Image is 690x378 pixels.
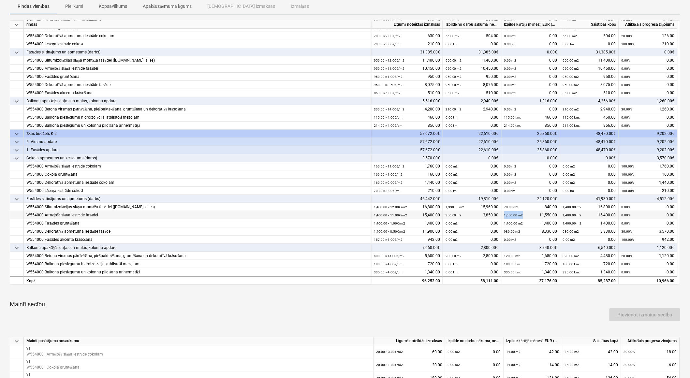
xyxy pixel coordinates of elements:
div: W554000 Siltumizolācijas slāņa montāža fasādei ([DOMAIN_NAME]. ailes) [26,56,368,65]
span: keyboard_arrow_down [13,154,21,162]
small: 70.00 × 1.00€ / m2 [374,26,401,30]
small: 70.00 × 3.00€ / tm [374,189,400,193]
div: 57,672.00€ [371,138,443,146]
div: 22,120.00€ [502,195,560,203]
div: 0.00 [504,81,557,89]
small: 20.00% [622,26,633,30]
small: 0.00 m2 [504,83,517,87]
small: 56.00 m2 [446,34,460,38]
small: 0.00 t.m. [446,124,459,127]
div: 126.00 [622,32,675,40]
div: 840.00 [504,203,557,211]
div: 504.00 [446,32,499,40]
span: keyboard_arrow_down [13,195,21,203]
iframe: Chat Widget [657,347,690,378]
div: 942.00 [622,236,675,244]
div: 0.00 [563,187,616,195]
div: 9,202.00€ [619,130,678,138]
div: W554000 Betona virsmas pārrīvēšāna, piešpaktelēšana, gruntēšana un dekoratīvā krāsošana [26,252,368,260]
small: 950.00 m2 [446,83,462,87]
div: 2,800.00 [446,252,499,260]
small: 0.00% [622,67,631,70]
div: 510.00 [563,89,616,97]
div: 510.00 [446,89,499,97]
div: Saistības kopā [563,337,621,345]
small: 160.00 × 1.00€ / m2 [374,173,403,176]
small: 1,400.00 × 1.00€ / m2 [374,222,405,225]
div: 210.00 [622,40,675,48]
span: keyboard_arrow_down [13,338,21,345]
div: 31,385.00€ [371,48,443,56]
small: 0.00 m2 [504,165,517,168]
div: 48,470.00€ [560,146,619,154]
div: 0.00 [563,162,616,170]
div: 0.00 [563,236,616,244]
small: 950.00 × 1.00€ / m2 [374,75,403,79]
div: Cokola apmetums un krāsojums (darbs) [26,154,368,162]
small: 214.00 × 4.00€ / t.m. [374,124,404,127]
div: 0.00 [446,179,499,187]
div: 460.00 [504,113,557,122]
div: 0.00 [504,179,557,187]
small: 0.00 m2 [563,165,575,168]
div: 0.00 [504,170,557,179]
div: 22,610.00€ [443,146,502,154]
div: 22,610.00€ [443,130,502,138]
div: 942.00 [374,236,440,244]
div: Fasādes siltinājums un apmetums (darbs) [26,48,368,56]
div: 0.00 [446,219,499,227]
div: 11,400.00 [563,56,616,65]
small: 1,050.00 m2 [504,213,523,217]
small: 950.00 m2 [563,75,579,79]
div: 0.00 [563,170,616,179]
div: 0.00 [446,162,499,170]
div: 15,960.00 [446,203,499,211]
div: 856.00 [504,122,557,130]
div: W554000 Armējošā slāņa iestrāde fasādei [26,211,368,219]
div: 8,075.00 [446,81,499,89]
small: 70.00 × 3.00€ / tm [374,42,400,46]
div: 0.00 [504,89,557,97]
small: 950.00 × 12.00€ / m2 [374,59,404,62]
small: 0.00% [622,205,631,209]
small: 85.00 m2 [563,91,577,95]
small: 0.00 m2 [504,59,517,62]
div: 48,470.00€ [560,138,619,146]
div: 10,450.00 [374,65,440,73]
small: 0.00 tm [504,42,516,46]
div: 3,850.00 [446,211,499,219]
div: Balkonu apakšējās daļas un malas, kolonnu apdare [26,244,368,252]
small: 20.00% [622,34,633,38]
div: 0.00 [446,122,499,130]
small: 350.00 m2 [446,213,462,217]
div: 9,202.00€ [619,146,678,154]
small: 1,400.00 m2 [563,222,582,225]
small: 56.00 m2 [446,26,460,30]
div: 0.00€ [619,48,678,56]
div: W554000 Armējošā slāņa iestrāde fasādei [26,65,368,73]
div: 1,440.00 [622,179,675,187]
span: keyboard_arrow_down [13,244,21,252]
div: 1,760.00 [374,162,440,170]
div: 19,810.00€ [443,195,502,203]
small: 100.00% [622,189,635,193]
div: 0.00€ [502,154,560,162]
small: 0.00 m2 [504,67,517,70]
div: 48,470.00€ [560,130,619,138]
div: 4,480.00 [563,252,616,260]
div: 10,450.00 [446,65,499,73]
small: 0.00 m2 [504,34,517,38]
div: 22,610.00€ [443,138,502,146]
div: 0.00 [446,187,499,195]
small: 214.00 t.m. [563,124,580,127]
small: 160.00 × 9.00€ / m2 [374,181,403,184]
small: 0.00 tm [504,189,516,193]
p: Apakšuzņēmuma līgums [143,3,192,10]
div: Fasādes siltinājums un apmetums (darbs) [26,195,368,203]
div: W554000 Fasādes gruntēšana [26,219,368,227]
div: 0.00 [504,73,557,81]
small: 115.00 × 4.00€ / t.m. [374,116,404,119]
div: 5,516.00€ [371,97,443,105]
div: 210.00 [374,40,440,48]
div: 31,385.00€ [560,48,619,56]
